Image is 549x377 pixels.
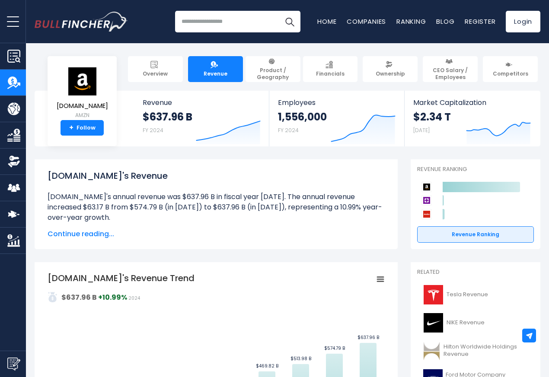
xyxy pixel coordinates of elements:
img: Ownership [7,155,20,168]
a: CEO Salary / Employees [423,56,478,82]
strong: $637.96 B [143,110,192,124]
a: Market Capitalization $2.34 T [DATE] [405,91,539,146]
small: FY 2024 [278,127,299,134]
button: Search [279,11,300,32]
small: AMZN [57,111,108,119]
li: [DOMAIN_NAME]'s annual revenue was $637.96 B in fiscal year [DATE]. The annual revenue increased ... [48,192,385,223]
span: Continue reading... [48,229,385,239]
text: $574.79 B [324,345,345,352]
text: $469.82 B [256,363,278,369]
img: Amazon.com competitors logo [421,182,432,192]
span: [DOMAIN_NAME] [57,102,108,110]
p: Related [417,269,534,276]
a: Employees 1,556,000 FY 2024 [269,91,404,146]
a: Ownership [363,56,418,82]
a: Overview [128,56,183,82]
small: [DATE] [413,127,430,134]
text: $513.98 B [290,355,311,362]
span: Revenue [204,70,227,77]
img: addasd [48,292,58,302]
a: Tesla Revenue [417,283,534,307]
span: CEO Salary / Employees [427,67,474,80]
a: [DOMAIN_NAME] AMZN [56,67,109,120]
p: Revenue Ranking [417,166,534,173]
a: +Follow [61,120,104,136]
span: Market Capitalization [413,98,531,107]
span: 2024 [128,295,140,301]
strong: + [69,124,73,132]
a: Blog [436,17,454,26]
a: Hilton Worldwide Holdings Revenue [417,339,534,363]
span: Ownership [376,70,405,77]
a: Home [317,17,336,26]
a: Financials [303,56,358,82]
a: Companies [347,17,386,26]
a: Revenue Ranking [417,226,534,243]
a: Login [506,11,540,32]
h1: [DOMAIN_NAME]'s Revenue [48,169,385,182]
a: Register [465,17,495,26]
a: Revenue $637.96 B FY 2024 [134,91,269,146]
img: NKE logo [422,313,444,333]
text: $637.96 B [357,334,379,341]
strong: +10.99% [98,292,127,302]
a: Revenue [188,56,243,82]
img: AutoZone competitors logo [421,209,432,219]
img: HLT logo [422,341,441,361]
strong: 1,556,000 [278,110,327,124]
strong: $2.34 T [413,110,451,124]
a: Go to homepage [35,12,128,32]
img: Bullfincher logo [35,12,128,32]
a: Competitors [483,56,538,82]
span: Financials [316,70,345,77]
a: NIKE Revenue [417,311,534,335]
small: FY 2024 [143,127,163,134]
tspan: [DOMAIN_NAME]'s Revenue Trend [48,272,195,284]
img: Wayfair competitors logo [421,195,432,206]
span: Product / Geography [249,67,297,80]
span: Employees [278,98,395,107]
a: Product / Geography [246,56,300,82]
img: TSLA logo [422,285,444,304]
a: Ranking [396,17,426,26]
span: Overview [143,70,168,77]
span: Revenue [143,98,261,107]
strong: $637.96 B [61,292,97,302]
span: Competitors [493,70,528,77]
